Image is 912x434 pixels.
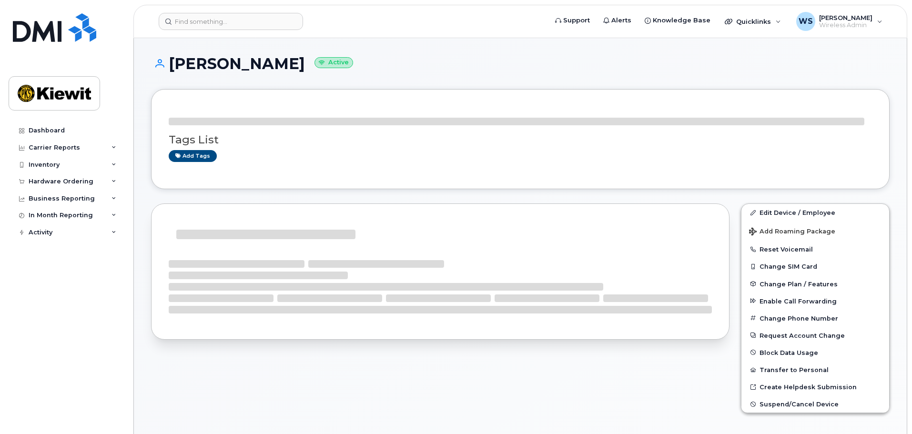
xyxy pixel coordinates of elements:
span: Change Plan / Features [760,280,838,287]
span: Add Roaming Package [749,228,835,237]
span: Enable Call Forwarding [760,297,837,304]
a: Edit Device / Employee [741,204,889,221]
button: Block Data Usage [741,344,889,361]
button: Reset Voicemail [741,241,889,258]
span: Suspend/Cancel Device [760,401,839,408]
button: Add Roaming Package [741,221,889,241]
h3: Tags List [169,134,872,146]
small: Active [314,57,353,68]
h1: [PERSON_NAME] [151,55,890,72]
button: Change Phone Number [741,310,889,327]
a: Add tags [169,150,217,162]
button: Change SIM Card [741,258,889,275]
button: Request Account Change [741,327,889,344]
button: Transfer to Personal [741,361,889,378]
button: Change Plan / Features [741,275,889,293]
button: Enable Call Forwarding [741,293,889,310]
a: Create Helpdesk Submission [741,378,889,395]
button: Suspend/Cancel Device [741,395,889,413]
